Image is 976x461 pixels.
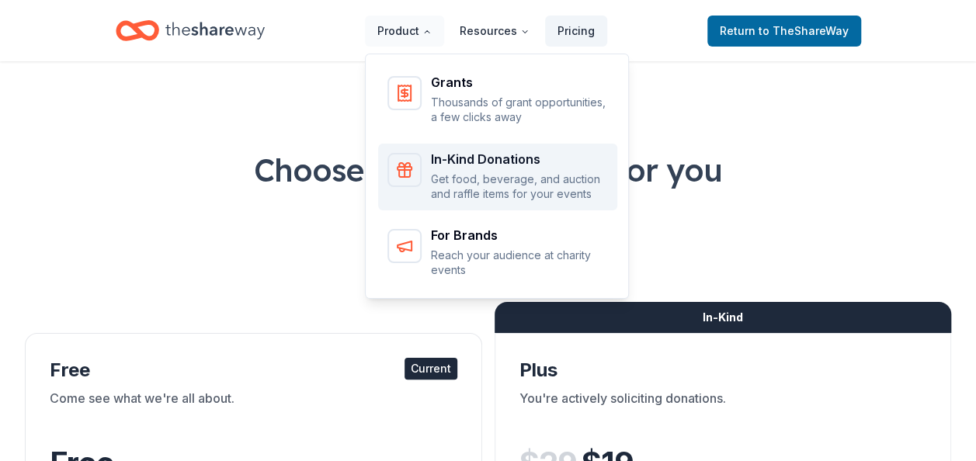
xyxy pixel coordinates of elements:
[405,358,457,380] div: Current
[378,144,617,211] a: In-Kind DonationsGet food, beverage, and auction and raffle items for your events
[50,358,457,383] div: Free
[365,12,607,49] nav: Main
[378,220,617,287] a: For BrandsReach your audience at charity events
[495,302,952,333] div: In-Kind
[431,76,608,88] div: Grants
[25,148,951,192] h1: Choose the perfect plan for you
[519,389,927,432] div: You're actively soliciting donations.
[545,16,607,47] a: Pricing
[50,389,457,432] div: Come see what we're all about.
[447,16,542,47] button: Resources
[431,95,608,125] p: Thousands of grant opportunities, a few clicks away
[720,22,849,40] span: Return
[519,358,927,383] div: Plus
[431,229,608,241] div: For Brands
[116,12,265,49] a: Home
[365,16,444,47] button: Product
[707,16,861,47] a: Returnto TheShareWay
[431,248,608,278] p: Reach your audience at charity events
[431,172,608,202] p: Get food, beverage, and auction and raffle items for your events
[759,24,849,37] span: to TheShareWay
[431,153,608,165] div: In-Kind Donations
[366,54,630,300] div: Product
[378,67,617,134] a: GrantsThousands of grant opportunities, a few clicks away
